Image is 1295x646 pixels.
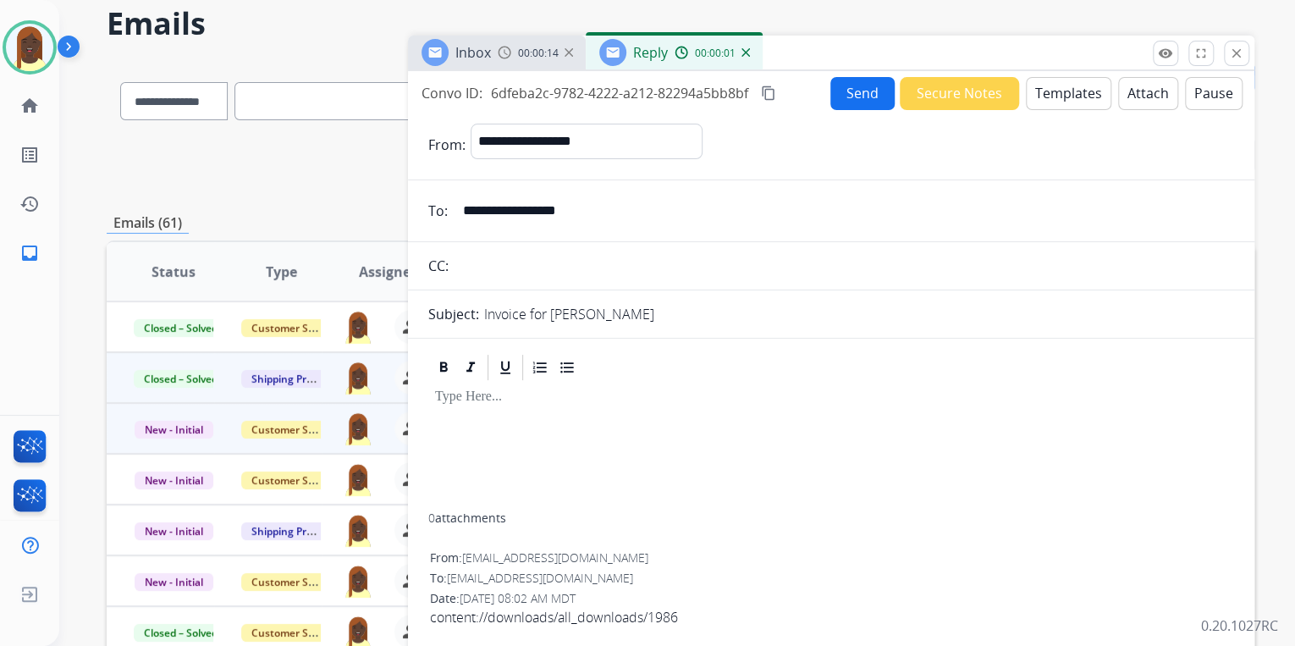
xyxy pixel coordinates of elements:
mat-icon: person_remove [401,418,422,439]
span: Reply [633,43,668,62]
img: agent-avatar [342,310,374,344]
div: Underline [493,355,518,380]
button: Secure Notes [900,77,1019,110]
p: From: [428,135,466,155]
h2: Emails [107,7,1254,41]
mat-icon: content_copy [761,86,776,101]
p: 0.20.1027RC [1201,616,1278,636]
span: Shipping Protection [241,522,357,540]
span: 00:00:01 [695,47,736,60]
mat-icon: close [1229,46,1244,61]
p: Invoice for [PERSON_NAME] [484,304,654,324]
span: 00:00:14 [518,47,559,60]
span: New - Initial [135,472,213,489]
mat-icon: person_remove [401,621,422,642]
p: To: [428,201,448,221]
mat-icon: fullscreen [1193,46,1209,61]
span: New - Initial [135,522,213,540]
img: avatar [6,24,53,71]
pre: content://downloads/all_downloads/1986 [430,607,1232,627]
button: Send [830,77,895,110]
span: 6dfeba2c-9782-4222-a212-82294a5bb8bf [491,84,748,102]
div: Bullet List [554,355,580,380]
span: Customer Support [241,472,351,489]
mat-icon: list_alt [19,145,40,165]
span: Customer Support [241,573,351,591]
img: agent-avatar [342,361,374,395]
mat-icon: history [19,194,40,214]
div: Bold [431,355,456,380]
img: agent-avatar [342,462,374,496]
span: New - Initial [135,421,213,439]
img: agent-avatar [342,513,374,547]
mat-icon: home [19,96,40,116]
button: Attach [1118,77,1178,110]
button: Pause [1185,77,1243,110]
span: Type [266,262,297,282]
p: Emails (61) [107,213,189,234]
span: Closed – Solved [134,319,228,337]
div: Date: [430,590,1232,607]
div: Ordered List [527,355,553,380]
div: To: [430,570,1232,587]
button: Templates [1026,77,1111,110]
mat-icon: person_remove [401,317,422,337]
mat-icon: person_remove [401,520,422,540]
img: agent-avatar [342,411,374,445]
span: Closed – Solved [134,624,228,642]
div: From: [430,549,1232,566]
span: [EMAIL_ADDRESS][DOMAIN_NAME] [447,570,633,586]
span: Customer Support [241,624,351,642]
mat-icon: person_remove [401,469,422,489]
span: New - Initial [135,573,213,591]
p: Subject: [428,304,479,324]
span: Inbox [455,43,491,62]
span: [EMAIL_ADDRESS][DOMAIN_NAME] [462,549,648,566]
span: Customer Support [241,421,351,439]
span: Closed – Solved [134,370,228,388]
div: attachments [428,510,506,527]
span: Shipping Protection [241,370,357,388]
div: Italic [458,355,483,380]
p: Convo ID: [422,83,482,103]
mat-icon: remove_red_eye [1158,46,1173,61]
span: [DATE] 08:02 AM MDT [460,590,576,606]
mat-icon: person_remove [401,367,422,388]
span: 0 [428,510,435,526]
mat-icon: person_remove [401,571,422,591]
span: Status [152,262,196,282]
p: CC: [428,256,449,276]
img: agent-avatar [342,564,374,598]
span: Customer Support [241,319,351,337]
mat-icon: inbox [19,243,40,263]
span: Assignee [359,262,418,282]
